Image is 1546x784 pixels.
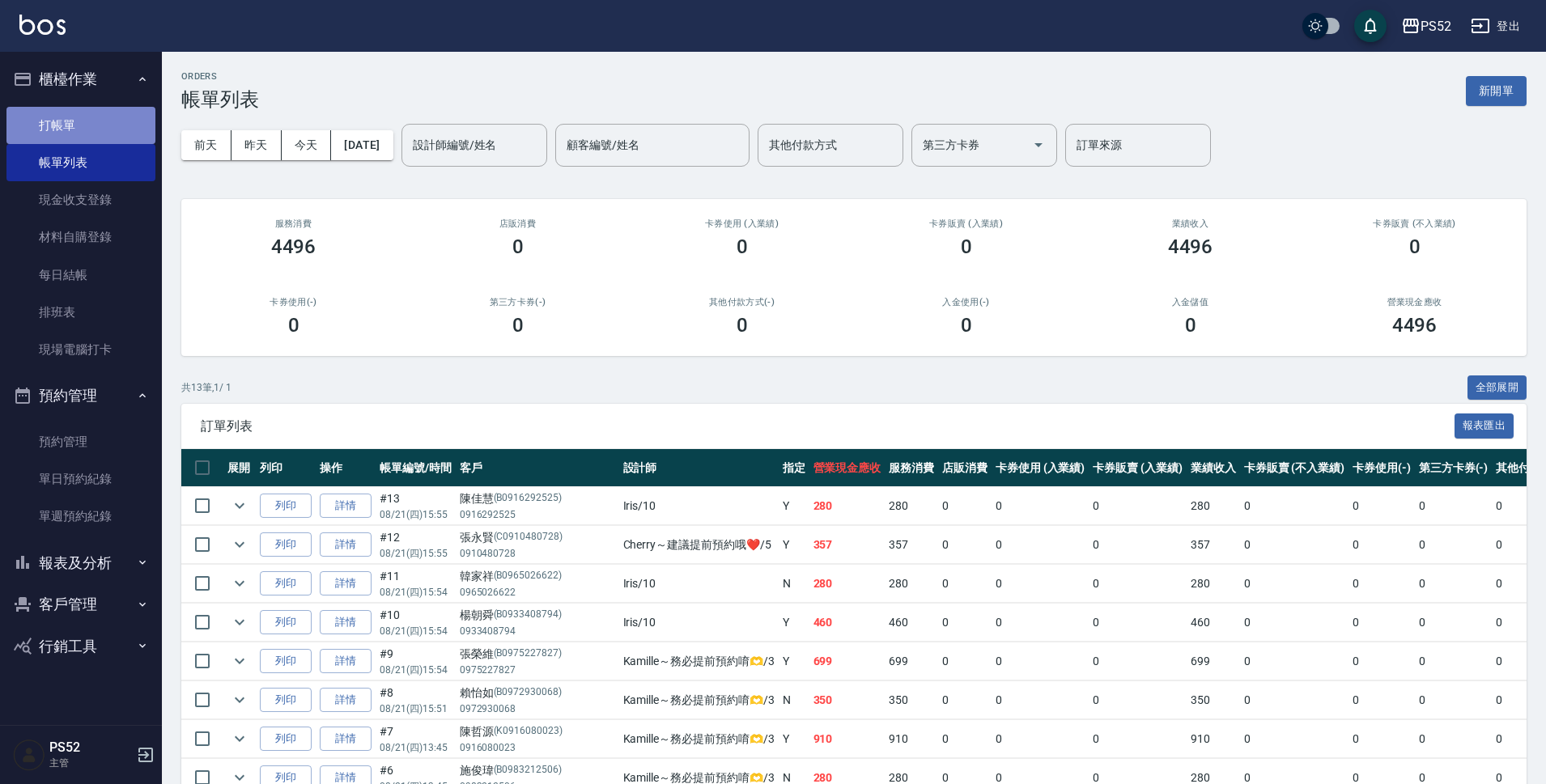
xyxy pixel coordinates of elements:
td: 0 [1415,526,1493,564]
h3: 4496 [1168,235,1213,258]
button: expand row [227,532,252,557]
td: 0 [1415,720,1493,758]
div: 張榮維 [460,646,615,663]
td: 0 [1415,681,1493,719]
button: expand row [227,610,252,634]
h3: 0 [512,314,524,337]
td: 0 [1240,604,1349,642]
h3: 0 [512,235,524,258]
p: (B0965026622) [494,568,562,585]
a: 詳情 [320,532,372,557]
td: 699 [1187,642,1240,680]
td: 0 [1349,526,1415,564]
td: 910 [1187,720,1240,758]
p: 0965026622 [460,585,615,600]
td: 0 [938,681,992,719]
th: 操作 [316,449,376,487]
td: 280 [1187,565,1240,603]
button: 列印 [260,610,312,635]
td: 0 [938,526,992,564]
td: Iris /10 [619,565,779,603]
td: 0 [1415,642,1493,680]
p: 08/21 (四) 15:54 [380,624,452,638]
a: 詳情 [320,610,372,635]
img: Person [13,739,45,771]
p: (C0910480728) [494,529,563,546]
th: 卡券使用(-) [1349,449,1415,487]
td: 0 [1240,526,1349,564]
td: 699 [885,642,938,680]
td: 0 [1089,681,1187,719]
h3: 4496 [1392,314,1438,337]
h2: 其他付款方式(-) [649,297,835,307]
button: 列印 [260,571,312,596]
p: 0975227827 [460,663,615,677]
td: 910 [809,720,886,758]
img: Logo [19,15,66,35]
div: 陳哲源 [460,723,615,740]
td: #10 [376,604,456,642]
a: 單週預約紀錄 [6,498,155,535]
a: 詳情 [320,494,372,519]
p: 0972930068 [460,701,615,716]
p: (B0972930068) [494,684,562,701]
h3: 服務消費 [201,218,386,229]
td: Y [779,604,809,642]
td: 280 [1187,487,1240,525]
button: 櫃檯作業 [6,58,155,100]
button: 預約管理 [6,375,155,417]
th: 業績收入 [1187,449,1240,487]
a: 詳情 [320,727,372,752]
td: 0 [1089,604,1187,642]
a: 預約管理 [6,423,155,460]
a: 現金收支登錄 [6,181,155,218]
h2: 卡券販賣 (入業績) [873,218,1059,229]
td: 0 [1349,565,1415,603]
td: 0 [938,604,992,642]
td: 280 [885,565,938,603]
th: 客戶 [456,449,619,487]
h2: 卡券販賣 (不入業績) [1322,218,1507,229]
td: 0 [1349,720,1415,758]
a: 打帳單 [6,107,155,144]
th: 設計師 [619,449,779,487]
td: #12 [376,526,456,564]
td: #9 [376,642,456,680]
button: 列印 [260,532,312,557]
div: 陳佳慧 [460,490,615,507]
a: 詳情 [320,649,372,674]
div: 施俊瑋 [460,762,615,779]
h2: 業績收入 [1098,218,1283,229]
div: PS52 [1421,16,1451,36]
th: 第三方卡券(-) [1415,449,1493,487]
td: Y [779,526,809,564]
div: 韓家祥 [460,568,615,585]
p: 08/21 (四) 13:45 [380,740,452,755]
p: 0916292525 [460,507,615,522]
h3: 0 [737,235,748,258]
td: 280 [885,487,938,525]
h2: 卡券使用 (入業績) [649,218,835,229]
td: 0 [1415,487,1493,525]
button: expand row [227,727,252,751]
td: N [779,681,809,719]
td: #7 [376,720,456,758]
th: 指定 [779,449,809,487]
td: 280 [809,565,886,603]
td: 0 [938,565,992,603]
td: Y [779,487,809,525]
p: (B0983212506) [494,762,562,779]
h3: 帳單列表 [181,88,259,111]
th: 店販消費 [938,449,992,487]
p: (B0975227827) [494,646,562,663]
td: 0 [1240,681,1349,719]
button: save [1354,10,1387,42]
button: 今天 [282,130,332,160]
div: 張永賢 [460,529,615,546]
p: 0933408794 [460,624,615,638]
td: 0 [938,720,992,758]
p: 0916080023 [460,740,615,755]
h3: 0 [1409,235,1421,258]
a: 排班表 [6,294,155,331]
td: N [779,565,809,603]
